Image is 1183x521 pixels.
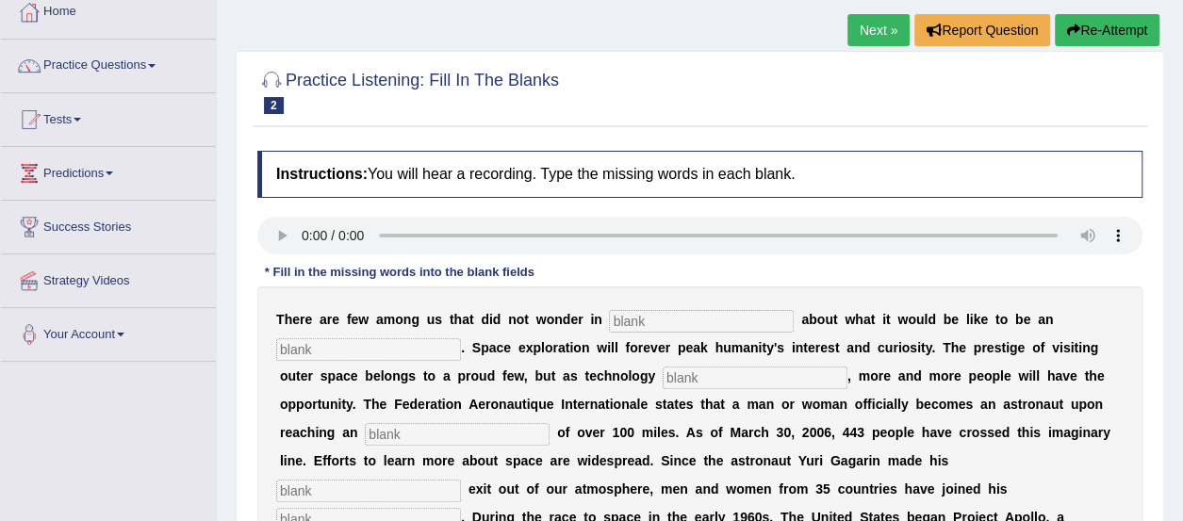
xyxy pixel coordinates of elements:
[1038,312,1045,327] b: a
[496,340,503,355] b: c
[527,397,531,412] b: i
[825,312,833,327] b: u
[582,340,590,355] b: n
[318,397,322,412] b: t
[394,397,403,412] b: F
[563,368,570,383] b: a
[590,312,594,327] b: i
[332,312,339,327] b: e
[493,312,501,327] b: d
[280,368,288,383] b: o
[1063,340,1071,355] b: s
[479,368,487,383] b: u
[605,397,610,412] b: t
[828,340,835,355] b: s
[427,312,435,327] b: u
[1036,368,1040,383] b: l
[808,340,815,355] b: e
[1082,340,1091,355] b: n
[472,340,481,355] b: S
[330,397,338,412] b: n
[276,166,368,182] b: Instructions:
[328,368,337,383] b: p
[870,368,879,383] b: o
[573,397,578,412] b: t
[766,340,774,355] b: y
[296,368,301,383] b: t
[854,340,863,355] b: n
[908,312,916,327] b: o
[1,308,216,355] a: Your Account
[499,397,507,412] b: n
[489,340,497,355] b: a
[743,340,750,355] b: a
[1,147,216,194] a: Predictions
[385,368,393,383] b: o
[611,340,615,355] b: l
[999,312,1008,327] b: o
[910,340,917,355] b: s
[980,312,988,327] b: e
[638,340,643,355] b: r
[1097,368,1105,383] b: e
[992,368,1000,383] b: p
[679,397,686,412] b: e
[1070,368,1077,383] b: e
[594,312,602,327] b: n
[346,397,353,412] b: y
[613,397,621,412] b: o
[462,312,469,327] b: a
[526,340,534,355] b: x
[466,368,470,383] b: r
[485,397,490,412] b: r
[1060,340,1063,355] b: i
[731,340,743,355] b: m
[554,312,563,327] b: n
[1090,340,1098,355] b: g
[665,340,670,355] b: r
[632,368,640,383] b: o
[1010,340,1018,355] b: g
[847,14,910,46] a: Next »
[300,312,304,327] b: r
[931,340,935,355] b: .
[577,397,584,412] b: e
[320,368,328,383] b: s
[453,312,462,327] b: h
[470,368,479,383] b: o
[1032,368,1036,383] b: l
[1018,368,1028,383] b: w
[597,368,604,383] b: c
[924,312,928,327] b: l
[288,397,296,412] b: p
[1,254,216,301] a: Strategy Videos
[552,340,557,355] b: r
[469,312,474,327] b: t
[893,340,897,355] b: r
[984,368,993,383] b: o
[973,312,980,327] b: k
[327,312,332,327] b: r
[1006,340,1010,355] b: i
[285,312,293,327] b: h
[878,340,885,355] b: c
[648,368,655,383] b: y
[408,368,416,383] b: s
[1000,368,1004,383] b: l
[566,340,570,355] b: t
[898,340,902,355] b: i
[1004,368,1011,383] b: e
[1052,340,1060,355] b: v
[437,397,442,412] b: t
[481,312,489,327] b: d
[607,340,611,355] b: i
[545,340,553,355] b: o
[380,397,387,412] b: e
[301,368,308,383] b: e
[590,397,599,412] b: n
[384,312,395,327] b: m
[630,397,637,412] b: a
[630,340,638,355] b: o
[533,340,541,355] b: p
[423,368,428,383] b: t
